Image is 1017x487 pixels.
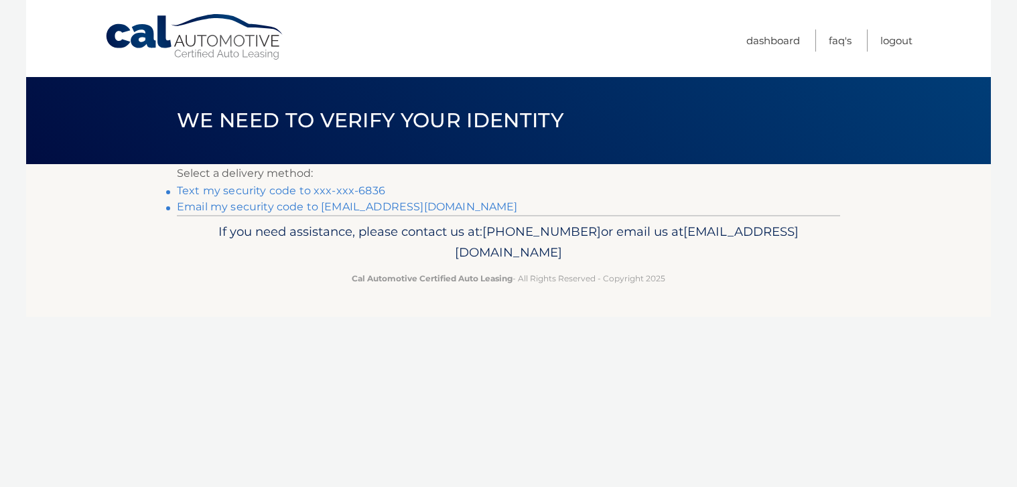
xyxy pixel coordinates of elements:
[177,108,563,133] span: We need to verify your identity
[746,29,800,52] a: Dashboard
[829,29,852,52] a: FAQ's
[177,164,840,183] p: Select a delivery method:
[482,224,601,239] span: [PHONE_NUMBER]
[186,271,831,285] p: - All Rights Reserved - Copyright 2025
[880,29,912,52] a: Logout
[352,273,513,283] strong: Cal Automotive Certified Auto Leasing
[105,13,285,61] a: Cal Automotive
[177,184,385,197] a: Text my security code to xxx-xxx-6836
[177,200,518,213] a: Email my security code to [EMAIL_ADDRESS][DOMAIN_NAME]
[186,221,831,264] p: If you need assistance, please contact us at: or email us at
